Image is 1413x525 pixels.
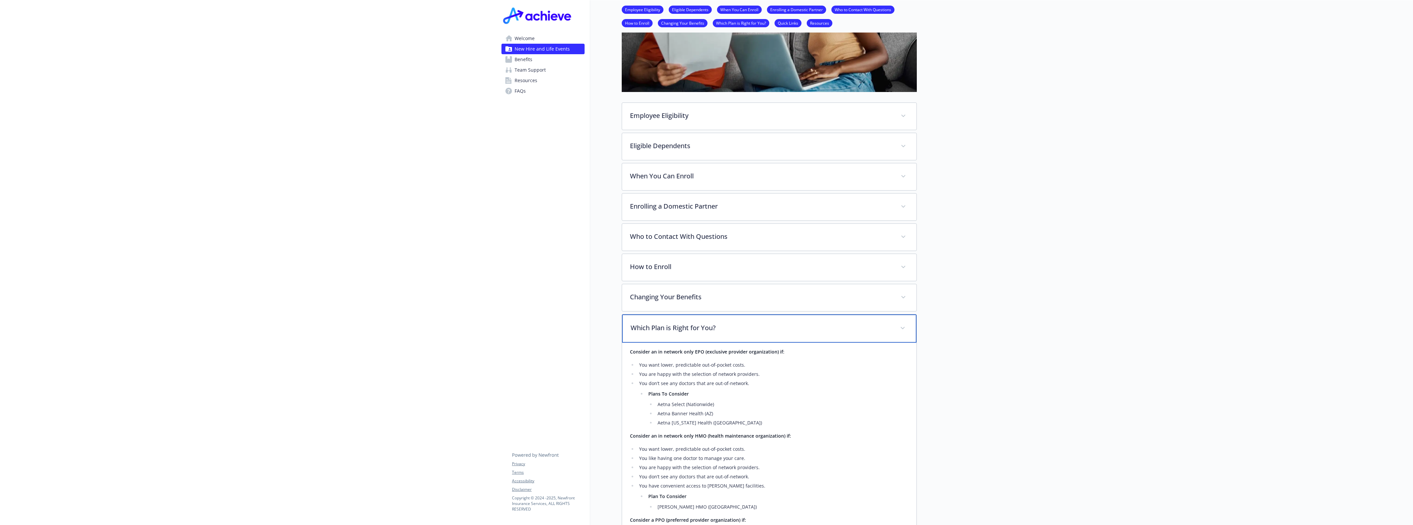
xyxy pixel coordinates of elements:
[637,379,909,427] li: You don’t see any doctors that are out-of-network.
[807,20,832,26] a: Resources
[637,361,909,369] li: You want lower, predictable out-of-pocket costs.
[656,503,909,511] li: [PERSON_NAME] HMO ([GEOGRAPHIC_DATA])
[622,314,916,343] div: Which Plan is Right for You?
[501,65,585,75] a: Team Support
[622,103,916,130] div: Employee Eligibility
[630,141,893,151] p: Eligible Dependents
[648,391,689,397] strong: Plans To Consider
[630,349,784,355] strong: Consider an in network only EPO (exclusive provider organization) if:
[622,284,916,311] div: Changing Your Benefits
[656,400,909,408] li: Aetna Select (Nationwide)
[622,254,916,281] div: How to Enroll
[717,6,762,12] a: When You Can Enroll
[515,44,570,54] span: New Hire and Life Events
[501,86,585,96] a: FAQs
[713,20,769,26] a: Which Plan is Right for You?
[637,370,909,378] li: You are happy with the selection of network providers.
[669,6,712,12] a: Eligible Dependents
[630,433,791,439] strong: Consider an in network only HMO (health maintenance organization) if:
[630,517,746,523] strong: Consider a PPO (preferred provider organization) if:
[637,473,909,481] li: You don’t see any doctors that are out-of-network.
[630,232,893,241] p: Who to Contact With Questions
[512,495,584,512] p: Copyright © 2024 - 2025 , Newfront Insurance Services, ALL RIGHTS RESERVED
[630,201,893,211] p: Enrolling a Domestic Partner
[622,133,916,160] div: Eligible Dependents
[501,44,585,54] a: New Hire and Life Events
[515,33,535,44] span: Welcome
[637,464,909,471] li: You are happy with the selection of network providers.
[515,54,532,65] span: Benefits
[515,75,537,86] span: Resources
[658,20,707,26] a: Changing Your Benefits
[512,461,584,467] a: Privacy
[775,20,801,26] a: Quick Links
[501,33,585,44] a: Welcome
[630,111,893,121] p: Employee Eligibility
[512,478,584,484] a: Accessibility
[630,262,893,272] p: How to Enroll
[622,194,916,220] div: Enrolling a Domestic Partner
[631,323,892,333] p: Which Plan is Right for You?
[630,292,893,302] p: Changing Your Benefits
[831,6,894,12] a: Who to Contact With Questions
[656,410,909,418] li: Aetna Banner Health (AZ)
[512,487,584,492] a: Disclaimer
[501,75,585,86] a: Resources
[637,454,909,462] li: You like having one doctor to manage your care.
[512,469,584,475] a: Terms
[622,6,663,12] a: Employee Eligibility
[637,445,909,453] li: You want lower, predictable out-of-pocket costs.
[515,65,546,75] span: Team Support
[656,419,909,427] li: Aetna [US_STATE] Health ([GEOGRAPHIC_DATA])
[622,163,916,190] div: When You Can Enroll
[648,493,686,499] strong: Plan To Consider
[767,6,826,12] a: Enrolling a Domestic Partner
[501,54,585,65] a: Benefits
[622,224,916,251] div: Who to Contact With Questions
[515,86,526,96] span: FAQs
[622,20,653,26] a: How to Enroll
[637,482,909,511] li: You have convenient access to [PERSON_NAME] facilities.
[630,171,893,181] p: When You Can Enroll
